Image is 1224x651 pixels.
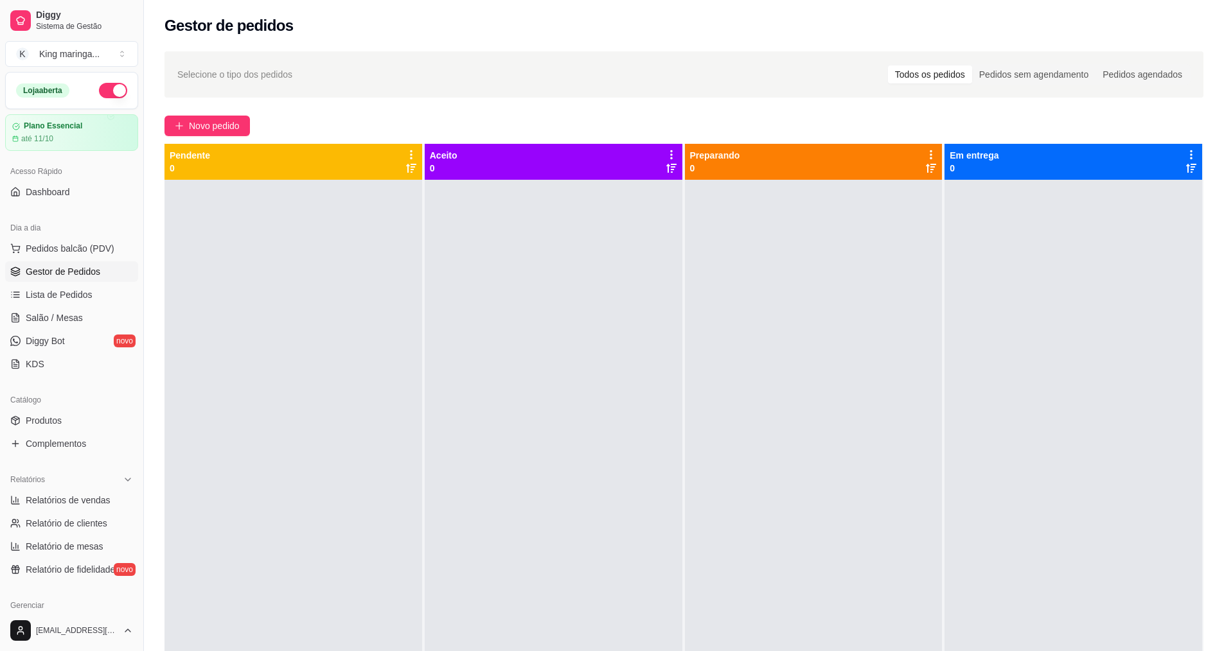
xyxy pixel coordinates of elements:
button: [EMAIL_ADDRESS][DOMAIN_NAME] [5,615,138,646]
span: Diggy Bot [26,334,65,347]
p: Em entrega [950,149,998,162]
a: Relatórios de vendas [5,490,138,510]
span: Relatórios de vendas [26,494,111,507]
a: Dashboard [5,182,138,202]
a: Relatório de mesas [5,536,138,557]
div: Catálogo [5,390,138,410]
span: Relatório de fidelidade [26,563,115,576]
div: Acesso Rápido [5,161,138,182]
span: [EMAIL_ADDRESS][DOMAIN_NAME] [36,625,118,636]
span: Selecione o tipo dos pedidos [177,67,292,82]
div: Dia a dia [5,218,138,238]
a: Complementos [5,433,138,454]
span: Produtos [26,414,62,427]
p: 0 [430,162,457,175]
span: Relatórios [10,474,45,485]
span: K [16,48,29,60]
p: Aceito [430,149,457,162]
button: Novo pedido [164,116,250,136]
p: 0 [950,162,998,175]
span: Relatório de clientes [26,517,107,530]
button: Pedidos balcão (PDV) [5,238,138,259]
span: Complementos [26,437,86,450]
span: KDS [26,358,44,370]
div: Pedidos agendados [1095,65,1189,83]
span: Novo pedido [189,119,240,133]
a: Lista de Pedidos [5,284,138,305]
a: Gestor de Pedidos [5,261,138,282]
div: King maringa ... [39,48,100,60]
span: Dashboard [26,186,70,198]
div: Gerenciar [5,595,138,616]
div: Todos os pedidos [888,65,972,83]
a: Diggy Botnovo [5,331,138,351]
button: Select a team [5,41,138,67]
a: Produtos [5,410,138,431]
article: até 11/10 [21,134,53,144]
div: Loja aberta [16,83,69,98]
span: plus [175,121,184,130]
p: Pendente [170,149,210,162]
a: KDS [5,354,138,374]
div: Pedidos sem agendamento [972,65,1095,83]
a: Relatório de clientes [5,513,138,534]
h2: Gestor de pedidos [164,15,294,36]
a: DiggySistema de Gestão [5,5,138,36]
p: Preparando [690,149,740,162]
p: 0 [170,162,210,175]
span: Lista de Pedidos [26,288,93,301]
a: Salão / Mesas [5,308,138,328]
span: Relatório de mesas [26,540,103,553]
article: Plano Essencial [24,121,82,131]
span: Diggy [36,10,133,21]
span: Pedidos balcão (PDV) [26,242,114,255]
span: Gestor de Pedidos [26,265,100,278]
p: 0 [690,162,740,175]
a: Plano Essencialaté 11/10 [5,114,138,151]
span: Sistema de Gestão [36,21,133,31]
span: Salão / Mesas [26,311,83,324]
button: Alterar Status [99,83,127,98]
a: Relatório de fidelidadenovo [5,559,138,580]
